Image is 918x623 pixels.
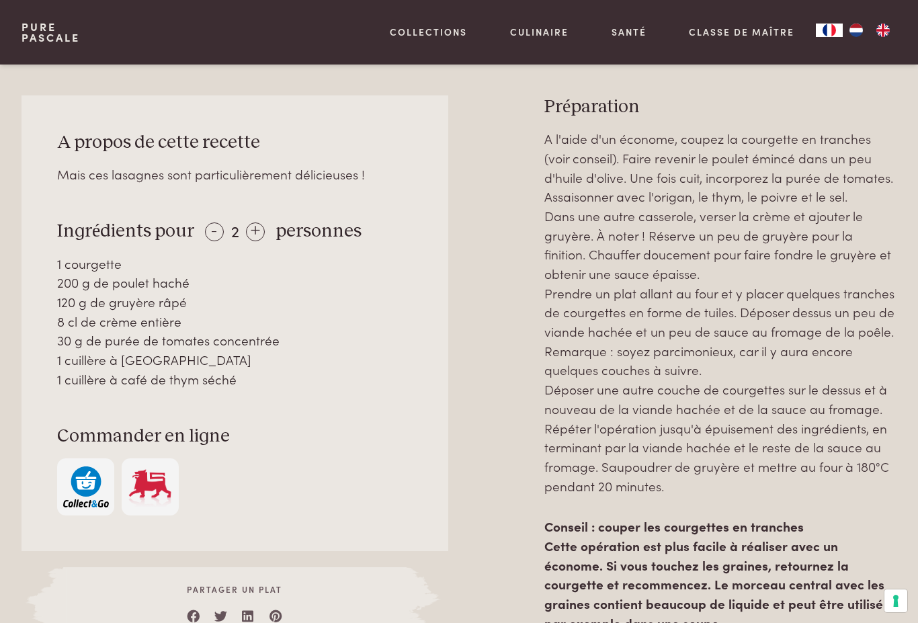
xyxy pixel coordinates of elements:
[689,25,794,39] a: Classe de maître
[57,370,413,389] div: 1 cuillère à café de thym séché
[612,25,646,39] a: Santé
[231,219,239,241] span: 2
[544,95,896,119] h3: Préparation
[63,583,407,595] span: Partager un plat
[884,589,907,612] button: Vos préférences en matière de consentement pour les technologies de suivi
[57,222,194,241] span: Ingrédients pour
[57,254,413,274] div: 1 courgette
[57,350,413,370] div: 1 cuillère à [GEOGRAPHIC_DATA]
[510,25,569,39] a: Culinaire
[205,222,224,241] div: -
[816,24,843,37] div: Language
[390,25,467,39] a: Collections
[57,273,413,292] div: 200 g de poulet haché
[57,165,413,184] div: Mais ces lasagnes sont particulièrement délicieuses !
[57,331,413,350] div: 30 g de purée de tomates concentrée
[816,24,896,37] aside: Language selected: Français
[57,292,413,312] div: 120 g de gruyère râpé
[246,222,265,241] div: +
[63,466,109,507] img: c308188babc36a3a401bcb5cb7e020f4d5ab42f7cacd8327e500463a43eeb86c.svg
[22,22,80,43] a: PurePascale
[276,222,362,241] span: personnes
[57,131,413,155] h3: A propos de cette recette
[843,24,870,37] a: NL
[816,24,843,37] a: FR
[544,129,896,495] p: A l'aide d'un économe, coupez la courgette en tranches (voir conseil). Faire revenir le poulet ém...
[57,425,413,448] h3: Commander en ligne
[843,24,896,37] ul: Language list
[127,466,173,507] img: Delhaize
[870,24,896,37] a: EN
[57,312,413,331] div: 8 cl de crème entière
